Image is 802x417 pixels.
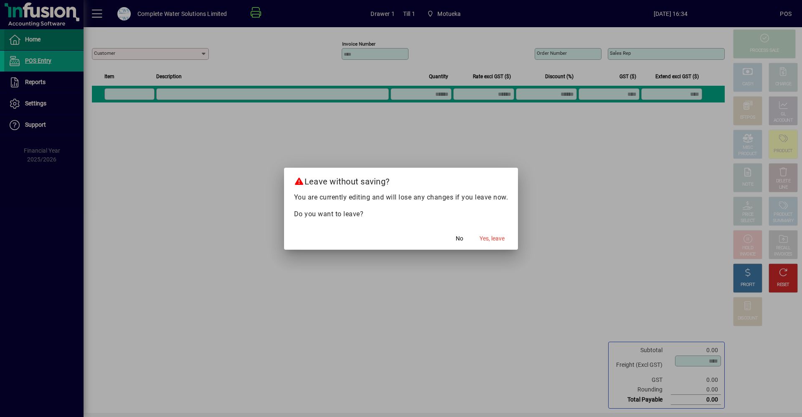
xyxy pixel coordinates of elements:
[456,234,463,243] span: No
[294,192,508,202] p: You are currently editing and will lose any changes if you leave now.
[284,168,518,192] h2: Leave without saving?
[480,234,505,243] span: Yes, leave
[476,231,508,246] button: Yes, leave
[446,231,473,246] button: No
[294,209,508,219] p: Do you want to leave?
